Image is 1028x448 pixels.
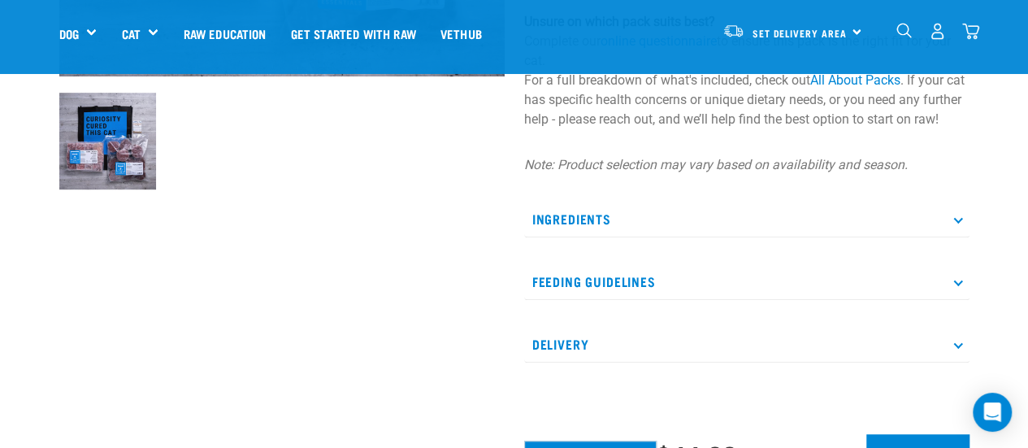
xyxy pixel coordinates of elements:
[59,24,79,43] a: Dog
[524,326,969,363] p: Delivery
[59,93,156,189] img: Assortment Of Raw Essential Products For Cats Including, Blue And Black Tote Bag With "Curiosity ...
[121,24,140,43] a: Cat
[171,1,278,66] a: Raw Education
[753,30,847,36] span: Set Delivery Area
[722,24,744,38] img: van-moving.png
[524,263,969,300] p: Feeding Guidelines
[929,23,946,40] img: user.png
[810,72,900,88] a: All About Packs
[524,157,908,172] em: Note: Product selection may vary based on availability and season.
[524,201,969,237] p: Ingredients
[973,393,1012,432] div: Open Intercom Messenger
[428,1,494,66] a: Vethub
[279,1,428,66] a: Get started with Raw
[962,23,979,40] img: home-icon@2x.png
[896,23,912,38] img: home-icon-1@2x.png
